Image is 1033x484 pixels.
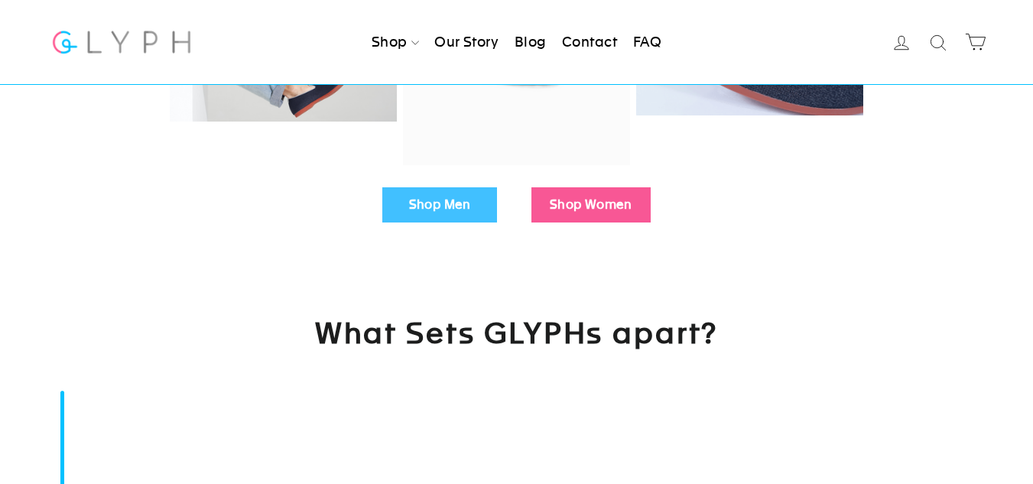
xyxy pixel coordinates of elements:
a: Shop Men [382,187,497,223]
a: Shop [365,25,425,59]
iframe: Glyph - Referral program [1012,176,1033,308]
a: Blog [508,25,553,59]
a: FAQ [627,25,668,59]
img: Glyph [50,21,193,62]
ul: Primary [365,25,668,59]
a: Our Story [428,25,505,59]
a: Contact [556,25,623,59]
h2: What Sets GLYPHs apart? [135,314,899,390]
a: Shop Women [531,187,651,223]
